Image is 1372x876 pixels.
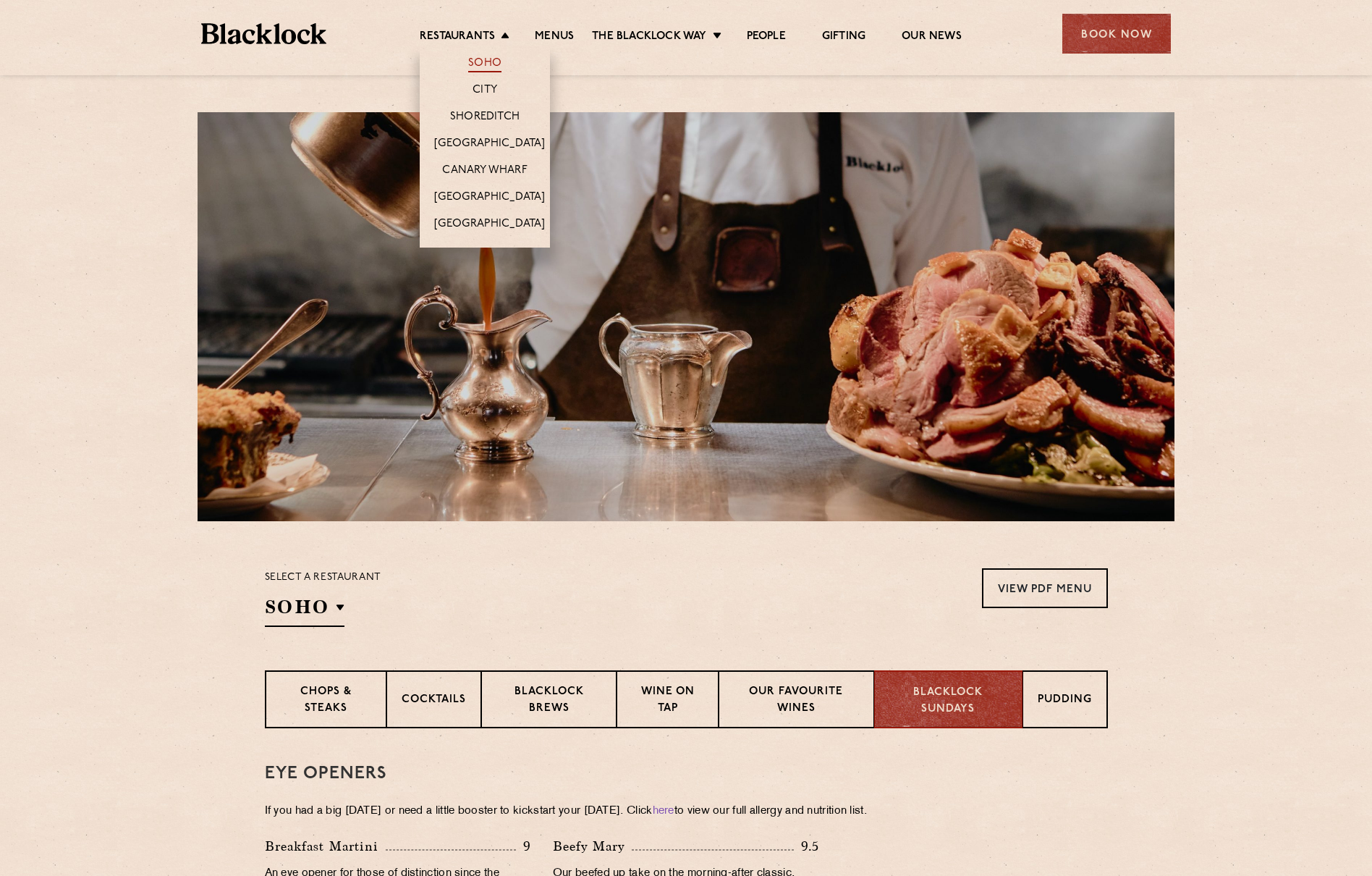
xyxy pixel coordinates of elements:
a: Shoreditch [450,110,520,126]
a: here [653,806,674,817]
p: 9 [516,837,531,856]
div: Book Now [1062,14,1171,54]
p: Chops & Steaks [281,684,371,718]
p: Pudding [1038,692,1092,710]
a: Restaurants [420,30,495,46]
p: Blacklock Sundays [889,685,1007,717]
p: Blacklock Brews [496,684,602,718]
a: Canary Wharf [442,164,527,180]
a: People [747,30,786,46]
p: Select a restaurant [265,568,381,587]
a: Our News [902,30,962,46]
a: Menus [535,30,574,46]
h3: Eye openers [265,765,1108,783]
h2: SOHO [265,594,344,627]
a: Gifting [822,30,865,46]
a: [GEOGRAPHIC_DATA] [434,217,545,233]
p: Our favourite wines [734,684,859,718]
a: Soho [468,56,501,72]
p: Breakfast Martini [265,836,386,856]
p: Cocktails [402,692,466,710]
a: View PDF Menu [982,568,1108,608]
a: City [473,83,497,99]
a: [GEOGRAPHIC_DATA] [434,137,545,153]
a: The Blacklock Way [592,30,706,46]
a: [GEOGRAPHIC_DATA] [434,190,545,206]
p: Wine on Tap [632,684,703,718]
p: 9.5 [794,837,820,856]
img: BL_Textured_Logo-footer-cropped.svg [201,23,326,44]
p: Beefy Mary [553,836,632,856]
p: If you had a big [DATE] or need a little booster to kickstart your [DATE]. Click to view our full... [265,801,1108,822]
